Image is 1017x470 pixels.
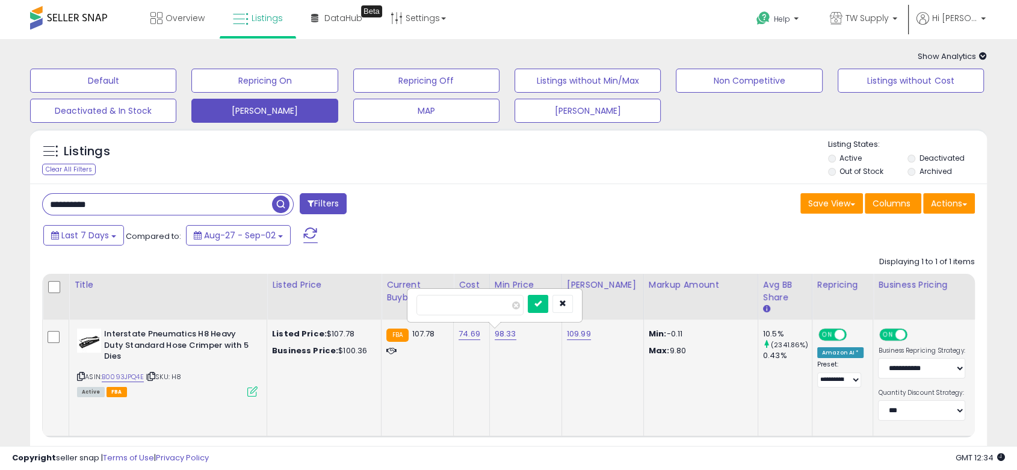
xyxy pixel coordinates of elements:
div: Current Buybox Price [386,279,448,304]
span: 107.78 [412,328,434,339]
small: FBA [386,329,409,342]
div: Cost [459,279,484,291]
button: Listings without Min/Max [515,69,661,93]
span: Compared to: [126,230,181,242]
button: Save View [800,193,863,214]
button: Aug-27 - Sep-02 [186,225,291,246]
button: Repricing Off [353,69,499,93]
a: Help [747,2,811,39]
h5: Listings [64,143,110,160]
label: Archived [920,166,952,176]
button: Repricing On [191,69,338,93]
span: Help [774,14,790,24]
span: OFF [845,330,864,340]
strong: Max: [649,345,670,356]
div: Repricing [817,279,868,291]
b: Interstate Pneumatics H8 Heavy Duty Standard Hose Crimper with 5 Dies [104,329,250,365]
div: Amazon AI * [817,347,864,358]
button: Deactivated & In Stock [30,99,176,123]
span: DataHub [324,12,362,24]
div: Clear All Filters [42,164,96,175]
span: ON [820,330,835,340]
button: Actions [923,193,975,214]
div: Business Pricing [878,279,1000,291]
button: Listings without Cost [838,69,984,93]
span: Hi [PERSON_NAME] [932,12,977,24]
div: Min Price [495,279,557,291]
span: Show Analytics [918,51,987,62]
span: Listings [252,12,283,24]
a: 109.99 [567,328,591,340]
div: Tooltip anchor [361,5,382,17]
div: seller snap | | [12,453,209,464]
a: 98.33 [495,328,516,340]
p: -0.11 [649,329,749,339]
a: 74.69 [459,328,480,340]
div: Displaying 1 to 1 of 1 items [879,256,975,268]
div: Avg BB Share [763,279,807,304]
button: Filters [300,193,347,214]
a: Hi [PERSON_NAME] [917,12,986,39]
button: Default [30,69,176,93]
div: Listed Price [272,279,376,291]
p: 9.80 [649,345,749,356]
span: Last 7 Days [61,229,109,241]
div: Title [74,279,262,291]
span: All listings currently available for purchase on Amazon [77,387,105,397]
img: 31tcPYxkWtL._SL40_.jpg [77,329,101,353]
button: MAP [353,99,499,123]
b: Business Price: [272,345,338,356]
div: 0.43% [763,350,812,361]
a: B0093JPQ4E [102,372,144,382]
b: Listed Price: [272,328,327,339]
label: Deactivated [920,153,965,163]
button: Columns [865,193,921,214]
button: Last 7 Days [43,225,124,246]
div: [PERSON_NAME] [567,279,638,291]
label: Business Repricing Strategy: [878,347,965,355]
span: OFF [906,330,925,340]
div: $107.78 [272,329,372,339]
a: Privacy Policy [156,452,209,463]
div: ASIN: [77,329,258,395]
button: [PERSON_NAME] [515,99,661,123]
strong: Min: [649,328,667,339]
span: ON [881,330,896,340]
button: Non Competitive [676,69,822,93]
span: Columns [873,197,910,209]
span: TW Supply [845,12,889,24]
div: Preset: [817,360,864,388]
label: Out of Stock [839,166,883,176]
small: Avg BB Share. [763,304,770,315]
span: Overview [165,12,205,24]
div: $100.36 [272,345,372,356]
i: Get Help [756,11,771,26]
small: (2341.86%) [771,340,809,350]
div: 10.5% [763,329,812,339]
span: 2025-09-10 12:34 GMT [956,452,1005,463]
strong: Copyright [12,452,56,463]
label: Quantity Discount Strategy: [878,389,965,397]
label: Active [839,153,862,163]
a: Terms of Use [103,452,154,463]
span: FBA [107,387,127,397]
p: Listing States: [828,139,987,150]
button: [PERSON_NAME] [191,99,338,123]
span: Aug-27 - Sep-02 [204,229,276,241]
span: | SKU: H8 [146,372,182,382]
div: Markup Amount [649,279,753,291]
